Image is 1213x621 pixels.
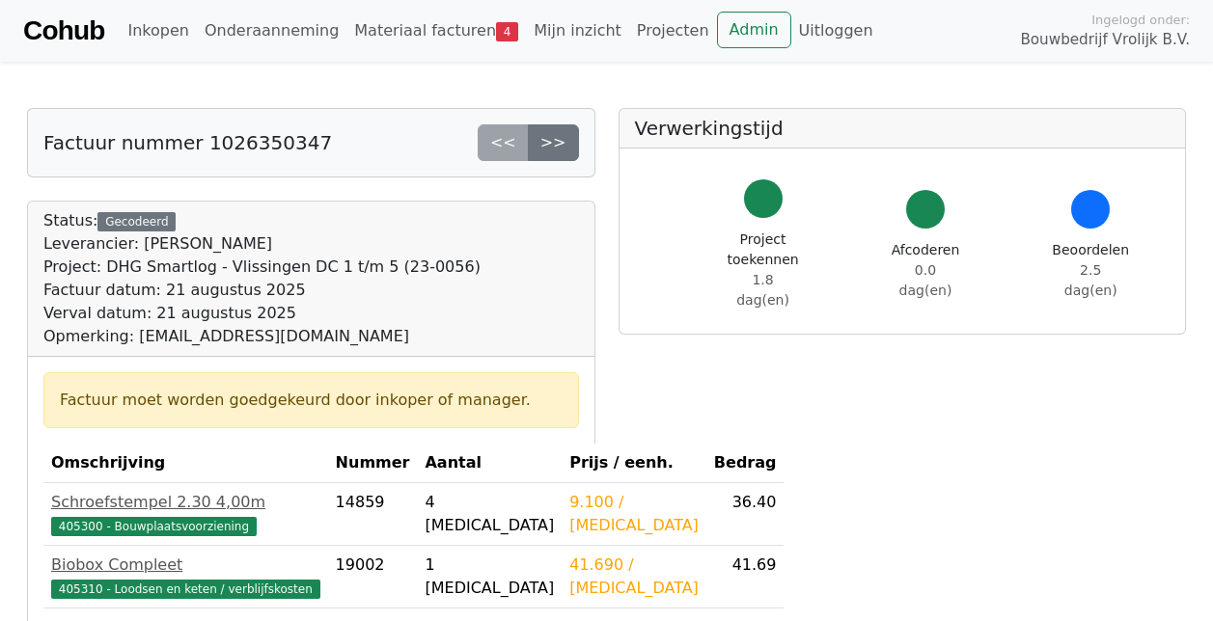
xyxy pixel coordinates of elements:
[562,444,706,483] th: Prijs / eenh.
[1091,11,1190,29] span: Ingelogd onder:
[51,553,320,577] div: Biobox Compleet
[791,12,881,50] a: Uitloggen
[425,491,554,537] div: 4 [MEDICAL_DATA]
[706,483,785,546] td: 36.40
[60,389,563,412] div: Factuur moet worden goedgekeurd door inkoper of manager.
[629,12,717,50] a: Projecten
[328,483,418,546] td: 14859
[569,491,699,537] div: 9.100 / [MEDICAL_DATA]
[97,212,176,231] div: Gecodeerd
[43,232,481,256] div: Leverancier: [PERSON_NAME]
[717,12,791,48] a: Admin
[120,12,196,50] a: Inkopen
[706,444,785,483] th: Bedrag
[51,517,257,536] span: 405300 - Bouwplaatsvoorziening
[51,580,320,599] span: 405310 - Loodsen en keten / verblijfskosten
[528,124,579,161] a: >>
[526,12,629,50] a: Mijn inzicht
[736,272,789,308] span: 1.8 dag(en)
[1020,29,1190,51] span: Bouwbedrijf Vrolijk B.V.
[43,256,481,279] div: Project: DHG Smartlog - Vlissingen DC 1 t/m 5 (23-0056)
[43,302,481,325] div: Verval datum: 21 augustus 2025
[635,117,1171,140] h5: Verwerkingstijd
[43,279,481,302] div: Factuur datum: 21 augustus 2025
[728,229,799,310] div: Project toekennen
[43,131,332,154] h5: Factuur nummer 1026350347
[43,209,481,348] div: Status:
[43,444,328,483] th: Omschrijving
[892,240,960,301] div: Afcoderen
[425,553,554,600] div: 1 [MEDICAL_DATA]
[1052,240,1129,301] div: Beoordelen
[899,262,952,298] span: 0.0 dag(en)
[328,546,418,608] td: 19002
[496,22,518,41] span: 4
[706,546,785,608] td: 41.69
[569,553,699,600] div: 41.690 / [MEDICAL_DATA]
[51,553,320,600] a: Biobox Compleet405310 - Loodsen en keten / verblijfskosten
[43,325,481,348] div: Opmerking: [EMAIL_ADDRESS][DOMAIN_NAME]
[328,444,418,483] th: Nummer
[197,12,346,50] a: Onderaanneming
[1064,262,1117,298] span: 2.5 dag(en)
[417,444,562,483] th: Aantal
[23,8,104,54] a: Cohub
[51,491,320,514] div: Schroefstempel 2.30 4,00m
[346,12,526,50] a: Materiaal facturen4
[51,491,320,537] a: Schroefstempel 2.30 4,00m405300 - Bouwplaatsvoorziening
